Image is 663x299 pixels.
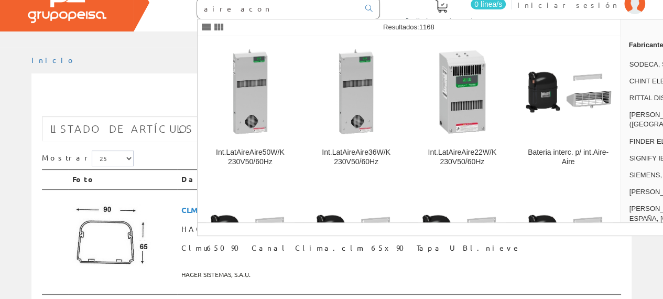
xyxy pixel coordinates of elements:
a: Inicio [31,55,76,65]
th: Foto [68,169,177,189]
img: Int.LatAireAire50W/K 230V50/60Hz [206,48,295,136]
th: Datos [177,169,621,189]
img: Foto artículo Clmu65090 Canal Clima.clm 65x90 Tapa U Bl.nieve (150x150) [72,200,151,279]
div: Int.LatAireAire36W/K 230V50/60Hz [312,148,400,167]
img: Bateria interc. p/ int.Aire-Aire [418,191,506,280]
a: Int.LatAireAire22W/K 230V50/60Hz Int.LatAireAire22W/K 230V50/60Hz [409,37,515,179]
select: Mostrar [92,151,134,166]
label: Mostrar [42,151,134,166]
span: HAGER SISTEMAS, S.A.U. [181,266,617,283]
a: Bateria interc. p/ int.Aire-Aire Bateria interc. p/ int.Aire-Aire [515,37,621,179]
span: CLMU65090 [181,200,617,220]
img: Bateria interc. p/ int.Aire-Aire [206,191,295,280]
span: Resultados: [383,23,434,31]
span: 1168 [419,23,434,31]
img: Bateria interc. p/ int.Aire-Aire [524,191,612,280]
img: Bateria interc. p/ int.Aire-Aire [524,48,612,136]
span: Clmu65090 Canal Clima.clm 65x90 Tapa U Bl.nieve [181,239,617,258]
div: Int.LatAireAire50W/K 230V50/60Hz [206,148,295,167]
img: Int.LatAireAire36W/K 230V50/60Hz [312,48,400,136]
div: Bateria interc. p/ int.Aire-Aire [524,148,612,167]
img: Int.LatAireAire22W/K 230V50/60Hz [418,48,506,136]
div: Int.LatAireAire22W/K 230V50/60Hz [418,148,506,167]
a: Int.LatAireAire50W/K 230V50/60Hz Int.LatAireAire50W/K 230V50/60Hz [198,37,303,179]
h1: climatización [42,90,621,111]
img: Bateria interc. p/ int.Aire-Aire [312,191,400,280]
span: Pedido actual [406,15,477,25]
a: Int.LatAireAire36W/K 230V50/60Hz Int.LatAireAire36W/K 230V50/60Hz [303,37,409,179]
a: Listado de artículos [42,116,202,141]
span: HAGE8018 [181,220,617,239]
